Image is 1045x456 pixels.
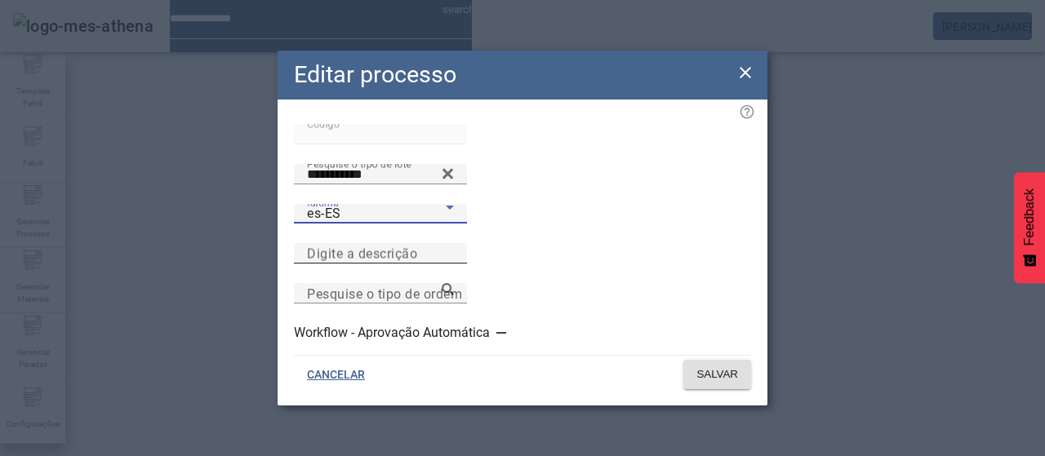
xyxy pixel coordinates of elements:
button: SALVAR [683,360,751,389]
input: Number [307,165,454,184]
span: CANCELAR [307,367,365,383]
button: Feedback - Mostrar pesquisa [1014,172,1045,283]
span: SALVAR [696,366,738,383]
mat-label: Pesquise o tipo de lote [307,157,411,169]
button: CANCELAR [294,360,378,389]
span: es-ES [307,206,341,221]
mat-label: Pesquise o tipo de ordem [307,286,462,301]
h2: Editar processo [294,57,456,92]
span: Feedback [1022,188,1037,246]
input: Number [307,284,454,303]
label: Workflow - Aprovação Automática [294,323,493,343]
mat-label: Código [307,117,340,129]
mat-label: Digite a descrição [307,246,417,261]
